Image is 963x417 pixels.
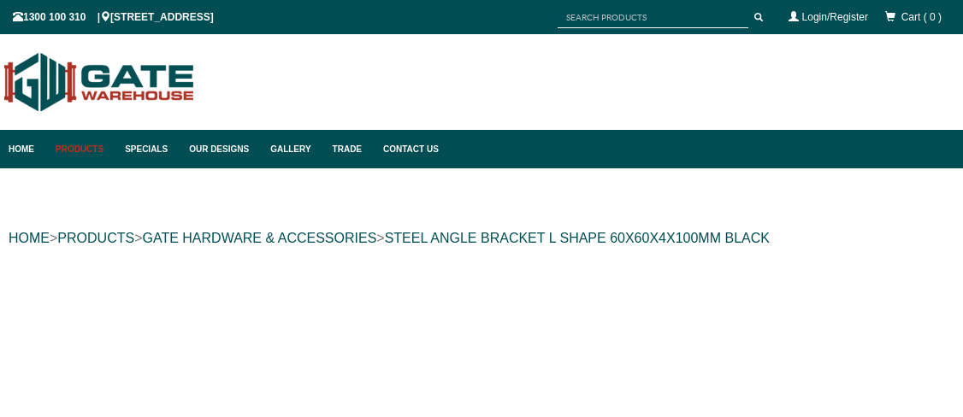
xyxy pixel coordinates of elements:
a: Gallery [262,130,323,168]
a: PRODUCTS [57,231,134,245]
a: Specials [116,130,180,168]
a: Trade [324,130,375,168]
a: Products [47,130,116,168]
a: Contact Us [375,130,439,168]
span: 1300 100 310 | [STREET_ADDRESS] [13,11,214,23]
a: Home [9,130,47,168]
input: SEARCH PRODUCTS [558,7,748,28]
a: Our Designs [180,130,262,168]
a: STEEL ANGLE BRACKET L SHAPE 60X60X4X100MM BLACK [385,231,770,245]
a: Login/Register [802,11,868,23]
div: > > > [9,211,954,266]
a: GATE HARDWARE & ACCESSORIES [142,231,376,245]
span: Cart ( 0 ) [901,11,942,23]
a: HOME [9,231,50,245]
